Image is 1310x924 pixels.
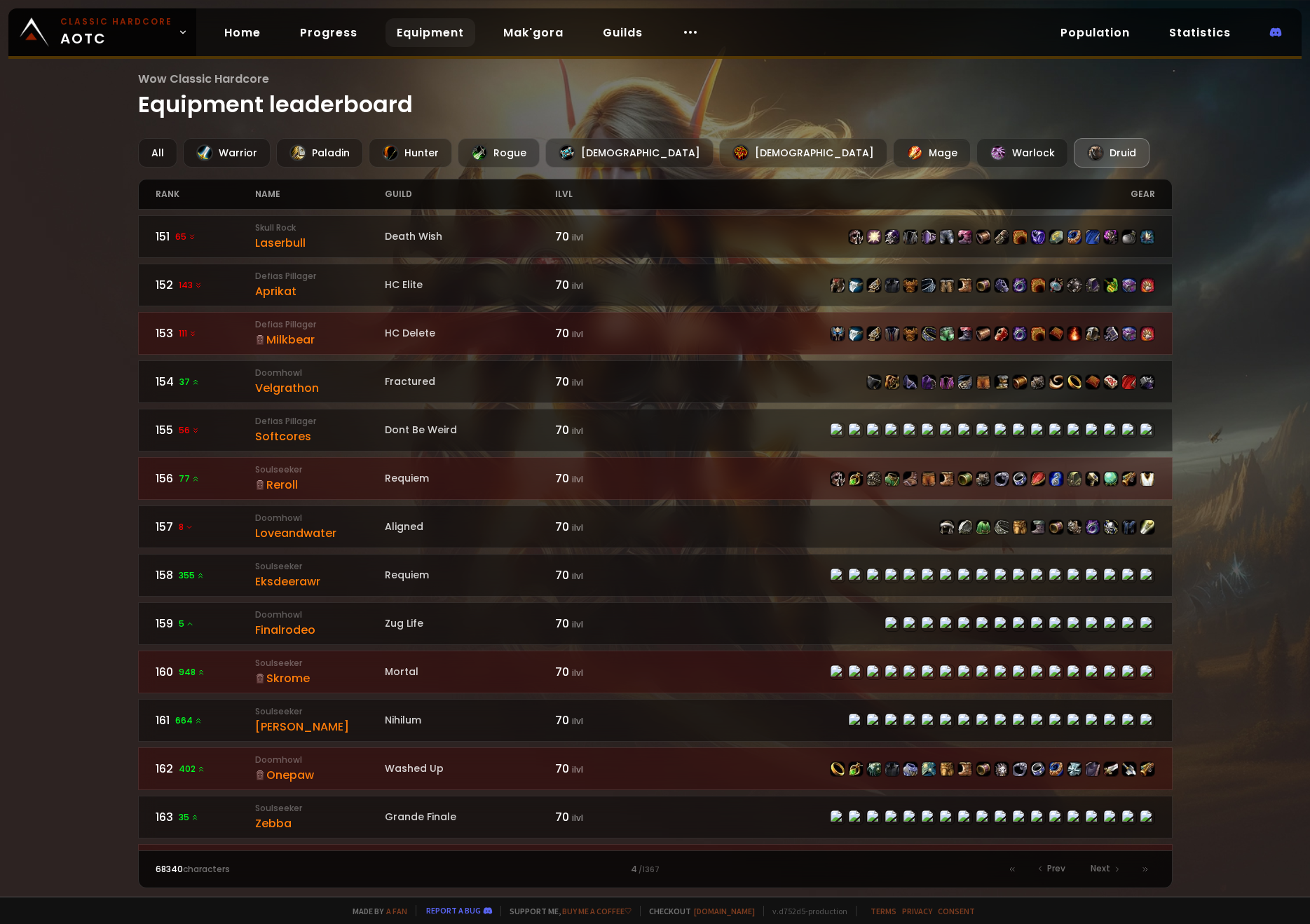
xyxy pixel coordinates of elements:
[1074,138,1149,168] div: Druid
[386,18,475,47] a: Equipment
[940,472,954,486] img: item-16829
[255,283,385,300] div: Aprikat
[885,762,899,776] img: item-11840
[995,278,1009,292] img: item-21672
[156,712,256,729] div: 161
[572,715,583,727] small: ilvl
[255,524,385,542] div: Loveandwater
[1067,472,1082,486] img: item-18510
[1140,762,1154,776] img: item-13289
[255,331,385,348] div: Milkbear
[555,566,655,584] div: 70
[255,367,385,379] small: Doomhowl
[831,327,845,341] img: item-21693
[1140,278,1154,292] img: item-22397
[255,815,385,832] div: Zebba
[655,179,1154,209] div: gear
[385,374,554,389] div: Fractured
[1086,375,1100,389] img: item-13209
[922,278,936,292] img: item-21586
[555,808,655,826] div: 70
[902,906,932,916] a: Privacy
[138,457,1173,500] a: 15677 SoulseekerRerollRequiem70 ilvlitem-16900item-18723item-16836item-16833item-14553item-16901i...
[385,713,554,728] div: Nihilum
[179,473,200,485] span: 77
[385,568,554,583] div: Requiem
[555,421,655,439] div: 70
[1122,762,1136,776] img: item-11928
[885,230,899,244] img: item-22491
[1086,520,1100,534] img: item-6414
[156,179,256,209] div: rank
[385,326,554,341] div: HC Delete
[1140,230,1154,244] img: item-23197
[255,705,385,718] small: Soulseeker
[156,663,256,681] div: 160
[572,280,583,292] small: ilvl
[1049,278,1063,292] img: item-19949
[958,472,972,486] img: item-18525
[940,375,954,389] img: item-13378
[255,560,385,573] small: Soulseeker
[255,476,385,494] div: Reroll
[255,179,385,209] div: name
[995,472,1009,486] img: item-16058
[138,505,1173,548] a: 1578 DoomhowlLoveandwaterAligned70 ilvlitem-7413item-10287item-14184item-15329item-9833item-14195...
[958,375,972,389] img: item-16713
[976,230,990,244] img: item-22495
[179,327,197,340] span: 111
[138,602,1173,645] a: 1595DoomhowlFinalrodeoZug Life70 ilvlitem-16900item-19371item-16836item-19838item-16903item-16901...
[1049,762,1063,776] img: item-12930
[719,138,887,168] div: [DEMOGRAPHIC_DATA]
[867,762,881,776] img: item-15061
[276,138,363,168] div: Paladin
[922,472,936,486] img: item-16901
[156,276,256,294] div: 152
[385,229,554,244] div: Death Wish
[694,906,755,916] a: [DOMAIN_NAME]
[1067,375,1082,389] img: item-9533
[572,522,583,534] small: ilvl
[555,615,655,632] div: 70
[179,521,193,534] span: 8
[903,327,917,341] img: item-21467
[1104,327,1118,341] img: item-21268
[1122,278,1136,292] img: item-13385
[1013,278,1027,292] img: item-17063
[1013,472,1027,486] img: item-13178
[995,375,1009,389] img: item-13210
[940,327,954,341] img: item-21356
[1049,230,1063,244] img: item-19812
[572,328,583,340] small: ilvl
[555,470,655,487] div: 70
[1067,278,1082,292] img: item-13965
[156,228,256,245] div: 151
[1031,230,1045,244] img: item-22721
[179,618,194,630] span: 5
[385,278,554,292] div: HC Elite
[1104,520,1118,534] img: item-3739
[572,618,583,630] small: ilvl
[885,327,899,341] img: item-3342
[893,138,971,168] div: Mage
[255,573,385,590] div: Eksdeerawr
[562,906,632,916] a: Buy me a coffee
[156,518,256,536] div: 157
[289,18,369,47] a: Progress
[1031,375,1045,389] img: item-15708
[849,230,863,244] img: item-16900
[922,762,936,776] img: item-16696
[179,666,205,679] span: 948
[1091,862,1110,875] span: Next
[138,844,1173,887] a: 16449852 SoulseekerGutsbyJust Pull HC70 ilvlitem-13404item-18404item-18374item-12757item-13118ite...
[156,373,256,390] div: 154
[903,278,917,292] img: item-21467
[138,747,1173,790] a: 162402 DoomhowlOnepawWashed Up70 ilvlitem-13102item-18723item-15061item-11840item-13346item-16696...
[995,230,1009,244] img: item-21689
[255,657,385,670] small: Soulseeker
[138,796,1173,838] a: 16335 SoulseekerZebbaGrande Finale70 ilvlitem-22720item-21507item-18810item-10056item-16897item-1...
[849,278,863,292] img: item-18404
[386,906,407,916] a: a fan
[976,327,990,341] img: item-19146
[849,762,863,776] img: item-18723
